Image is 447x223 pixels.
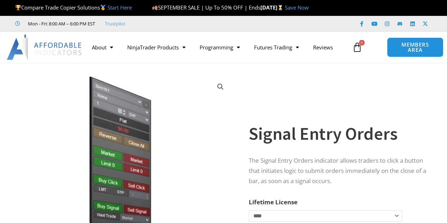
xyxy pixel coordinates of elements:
[387,37,443,57] a: MEMBERS AREA
[85,39,120,55] a: About
[306,39,340,55] a: Reviews
[26,19,95,28] span: Mon - Fri: 8:00 AM – 6:00 PM EST
[394,42,436,53] span: MEMBERS AREA
[260,4,285,11] strong: [DATE]
[107,4,132,11] a: Start Here
[85,39,349,55] nav: Menu
[100,5,106,10] img: 🥇
[120,39,193,55] a: NinjaTrader Products
[214,80,227,93] a: View full-screen image gallery
[152,5,158,10] img: 🍂
[193,39,247,55] a: Programming
[342,37,373,58] a: 0
[152,4,260,11] span: SEPTEMBER SALE | Up To 50% OFF | Ends
[247,39,306,55] a: Futures Trading
[16,5,21,10] img: 🏆
[105,19,125,28] a: Trustpilot
[359,40,365,46] span: 0
[285,4,309,11] a: Save Now
[278,5,283,10] img: ⌛
[7,35,83,60] img: LogoAI | Affordable Indicators – NinjaTrader
[249,121,430,146] h1: Signal Entry Orders
[249,156,430,186] p: The Signal Entry Orders indicator allows traders to click a button that initiates logic to submit...
[249,198,298,206] label: Lifetime License
[15,4,132,11] span: Compare Trade Copier Solutions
